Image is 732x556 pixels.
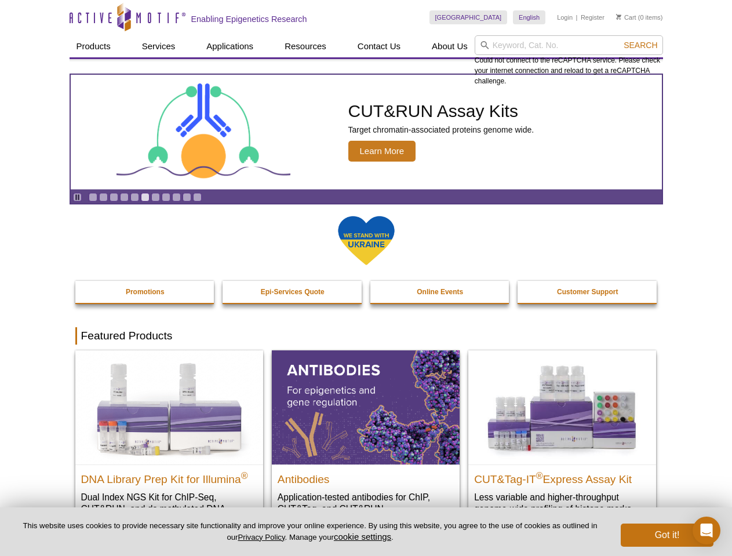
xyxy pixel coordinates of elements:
strong: Customer Support [557,288,618,296]
span: Search [624,41,657,50]
a: Go to slide 2 [99,193,108,202]
input: Keyword, Cat. No. [475,35,663,55]
sup: ® [536,470,543,480]
strong: Epi-Services Quote [261,288,325,296]
a: Epi-Services Quote [223,281,363,303]
a: Cart [616,13,636,21]
a: [GEOGRAPHIC_DATA] [429,10,508,24]
p: Dual Index NGS Kit for ChIP-Seq, CUT&RUN, and ds methylated DNA assays. [81,491,257,526]
span: Learn More [348,141,416,162]
a: Register [581,13,604,21]
div: Could not connect to the reCAPTCHA service. Please check your internet connection and reload to g... [475,35,663,86]
a: Applications [199,35,260,57]
a: CUT&Tag-IT® Express Assay Kit CUT&Tag-IT®Express Assay Kit Less variable and higher-throughput ge... [468,350,656,526]
img: CUT&RUN Assay Kits [116,79,290,185]
h2: Enabling Epigenetics Research [191,14,307,24]
p: This website uses cookies to provide necessary site functionality and improve your online experie... [19,521,602,543]
a: About Us [425,35,475,57]
strong: Online Events [417,288,463,296]
h2: Antibodies [278,468,454,485]
a: Go to slide 1 [89,193,97,202]
a: Contact Us [351,35,407,57]
li: (0 items) [616,10,663,24]
img: CUT&Tag-IT® Express Assay Kit [468,350,656,464]
a: Go to slide 3 [110,193,118,202]
h2: Featured Products [75,327,657,345]
a: Customer Support [518,281,658,303]
img: All Antibodies [272,350,460,464]
a: English [513,10,545,24]
a: Services [135,35,183,57]
a: Privacy Policy [238,533,285,542]
h2: CUT&Tag-IT Express Assay Kit [474,468,650,485]
p: Target chromatin-associated proteins genome wide. [348,125,534,135]
a: Resources [278,35,333,57]
a: Toggle autoplay [73,193,82,202]
h2: DNA Library Prep Kit for Illumina [81,468,257,485]
a: Promotions [75,281,216,303]
a: Go to slide 5 [130,193,139,202]
sup: ® [241,470,248,480]
a: Online Events [370,281,511,303]
button: Search [620,40,661,50]
p: Application-tested antibodies for ChIP, CUT&Tag, and CUT&RUN. [278,491,454,515]
a: Go to slide 7 [151,193,160,202]
article: CUT&RUN Assay Kits [71,75,662,189]
button: Got it! [621,524,713,547]
a: Go to slide 4 [120,193,129,202]
a: CUT&RUN Assay Kits CUT&RUN Assay Kits Target chromatin-associated proteins genome wide. Learn More [71,75,662,189]
button: cookie settings [334,532,391,542]
img: DNA Library Prep Kit for Illumina [75,350,263,464]
img: We Stand With Ukraine [337,215,395,266]
h2: CUT&RUN Assay Kits [348,103,534,120]
a: Go to slide 11 [193,193,202,202]
a: Login [557,13,573,21]
img: Your Cart [616,14,621,20]
a: Go to slide 8 [162,193,170,202]
a: All Antibodies Antibodies Application-tested antibodies for ChIP, CUT&Tag, and CUT&RUN. [272,350,460,526]
a: Go to slide 6 [141,193,150,202]
a: Products [70,35,118,57]
a: DNA Library Prep Kit for Illumina DNA Library Prep Kit for Illumina® Dual Index NGS Kit for ChIP-... [75,350,263,537]
strong: Promotions [126,288,165,296]
a: Go to slide 9 [172,193,181,202]
p: Less variable and higher-throughput genome-wide profiling of histone marks​. [474,491,650,515]
li: | [576,10,578,24]
a: Go to slide 10 [183,193,191,202]
div: Open Intercom Messenger [693,517,720,544]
